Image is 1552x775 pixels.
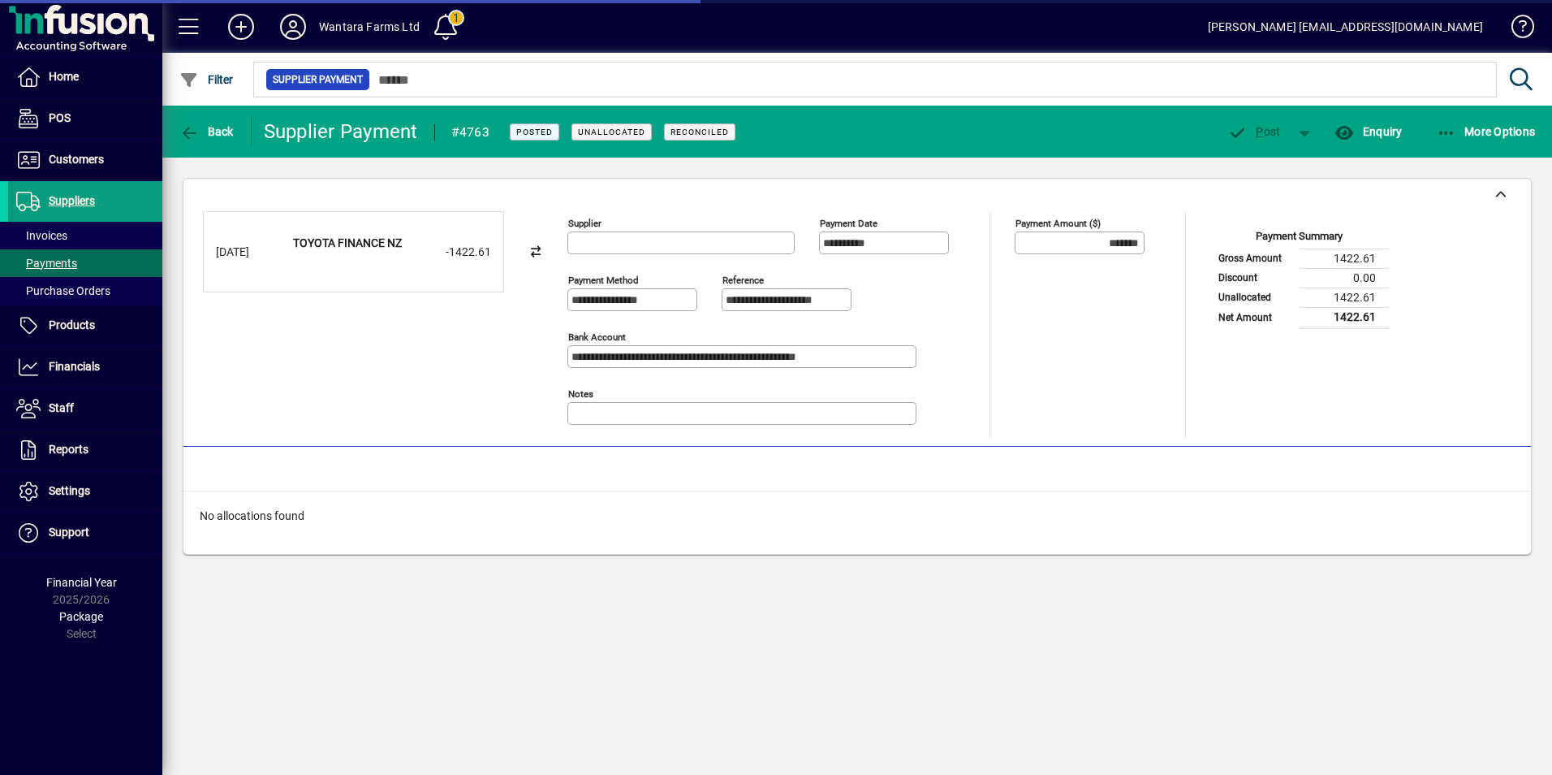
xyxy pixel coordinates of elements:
[568,388,593,400] mat-label: Notes
[1228,125,1281,138] span: ost
[1210,307,1300,327] td: Net Amount
[820,218,877,229] mat-label: Payment Date
[179,125,234,138] span: Back
[175,117,238,146] button: Back
[267,12,319,41] button: Profile
[8,277,162,305] a: Purchase Orders
[183,491,1531,541] div: No allocations found
[1330,117,1406,146] button: Enquiry
[319,14,420,40] div: Wantara Farms Ltd
[8,513,162,553] a: Support
[215,12,267,41] button: Add
[8,388,162,429] a: Staff
[1499,3,1532,56] a: Knowledge Base
[1210,211,1389,329] app-page-summary-card: Payment Summary
[49,194,95,207] span: Suppliers
[179,73,234,86] span: Filter
[1210,288,1300,307] td: Unallocated
[49,526,89,539] span: Support
[1300,249,1389,268] td: 1422.61
[1210,228,1389,249] div: Payment Summary
[49,443,88,456] span: Reports
[16,229,67,242] span: Invoices
[49,153,104,166] span: Customers
[1300,288,1389,307] td: 1422.61
[8,471,162,512] a: Settings
[1210,249,1300,268] td: Gross Amount
[410,244,491,261] div: -1422.61
[568,275,639,286] mat-label: Payment method
[1437,125,1536,138] span: More Options
[46,576,117,589] span: Financial Year
[8,98,162,139] a: POS
[1334,125,1402,138] span: Enquiry
[273,71,363,88] span: Supplier Payment
[49,360,100,373] span: Financials
[1210,268,1300,288] td: Discount
[1015,218,1101,229] mat-label: Payment Amount ($)
[568,331,626,343] mat-label: Bank Account
[516,127,553,137] span: Posted
[16,284,110,297] span: Purchase Orders
[1220,117,1289,146] button: Post
[8,222,162,249] a: Invoices
[216,244,281,261] div: [DATE]
[293,236,402,249] strong: TOYOTA FINANCE NZ
[8,305,162,346] a: Products
[670,127,729,137] span: Reconciled
[49,111,71,124] span: POS
[1433,117,1540,146] button: More Options
[451,119,489,145] div: #4763
[722,275,764,286] mat-label: Reference
[16,257,77,270] span: Payments
[8,140,162,180] a: Customers
[8,347,162,387] a: Financials
[162,117,252,146] app-page-header-button: Back
[568,218,601,229] mat-label: Supplier
[1208,14,1483,40] div: [PERSON_NAME] [EMAIL_ADDRESS][DOMAIN_NAME]
[8,249,162,277] a: Payments
[49,318,95,331] span: Products
[1300,268,1389,288] td: 0.00
[49,70,79,83] span: Home
[59,610,103,623] span: Package
[49,484,90,497] span: Settings
[49,401,74,414] span: Staff
[264,119,418,145] div: Supplier Payment
[8,57,162,97] a: Home
[578,127,645,137] span: Unallocated
[8,430,162,470] a: Reports
[175,65,238,94] button: Filter
[1256,125,1263,138] span: P
[1300,307,1389,327] td: 1422.61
